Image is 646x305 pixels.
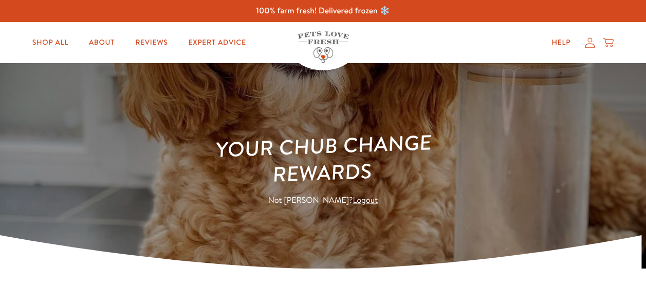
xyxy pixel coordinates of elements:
p: Not [PERSON_NAME]? [175,194,471,208]
a: Logout [353,195,378,206]
a: Shop All [24,32,77,53]
a: Expert Advice [180,32,254,53]
a: About [81,32,123,53]
a: Reviews [127,32,176,53]
h1: Your Chub Change Rewards [174,127,472,191]
a: Help [543,32,579,53]
img: Pets Love Fresh [298,31,349,63]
